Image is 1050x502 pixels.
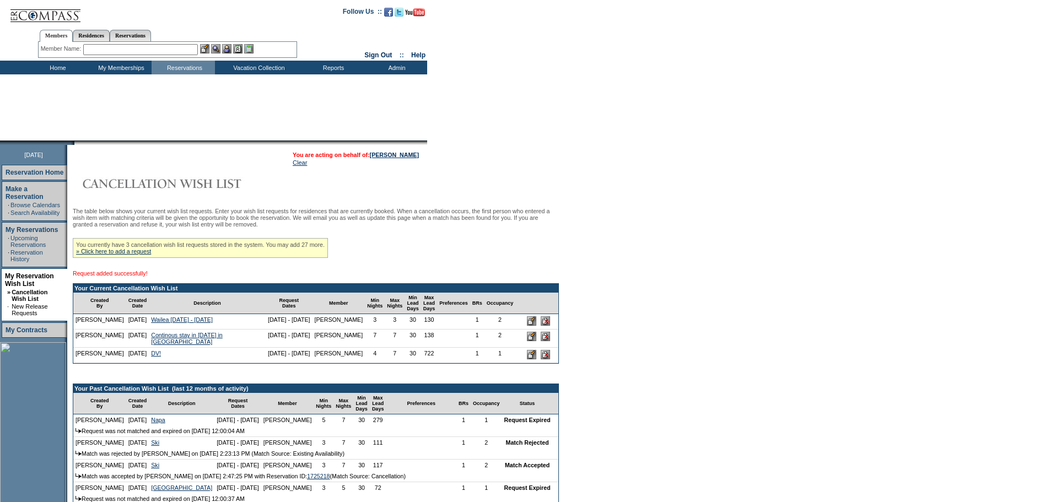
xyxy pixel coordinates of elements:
[421,348,438,363] td: 722
[126,482,149,493] td: [DATE]
[76,248,151,255] a: » Click here to add a request
[343,7,382,20] td: Follow Us ::
[470,314,484,330] td: 1
[370,152,419,158] a: [PERSON_NAME]
[73,448,558,460] td: Match was rejected by [PERSON_NAME] on [DATE] 2:23:13 PM (Match Source: Existing Availability)
[88,61,152,74] td: My Memberships
[385,330,405,348] td: 7
[261,414,314,425] td: [PERSON_NAME]
[385,293,405,314] td: Max Nights
[484,314,516,330] td: 2
[71,141,74,145] img: promoShadowLeftCorner.gif
[24,152,43,158] span: [DATE]
[405,11,425,18] a: Subscribe to our YouTube Channel
[502,393,553,414] td: Status
[504,484,551,491] nobr: Request Expired
[484,348,516,363] td: 1
[126,293,149,314] td: Created Date
[314,393,333,414] td: Min Nights
[405,8,425,17] img: Subscribe to our YouTube Channel
[6,185,44,201] a: Make a Reservation
[73,284,558,293] td: Your Current Cancellation Wish List
[7,289,10,295] b: »
[395,11,403,18] a: Follow us on Twitter
[456,437,471,448] td: 1
[73,471,558,482] td: Match was accepted by [PERSON_NAME] on [DATE] 2:47:25 PM with Reservation ID: (Match Source: Canc...
[73,330,126,348] td: [PERSON_NAME]
[293,159,307,166] a: Clear
[471,460,502,471] td: 2
[484,293,516,314] td: Occupancy
[10,249,43,262] a: Reservation History
[268,350,310,357] nobr: [DATE] - [DATE]
[456,482,471,493] td: 1
[471,393,502,414] td: Occupancy
[333,414,353,425] td: 7
[5,272,54,288] a: My Reservation Wish List
[370,437,386,448] td: 111
[353,414,370,425] td: 30
[8,235,9,248] td: ·
[244,44,254,53] img: b_calculator.gif
[314,437,333,448] td: 3
[470,293,484,314] td: BRs
[126,393,149,414] td: Created Date
[151,417,165,423] a: Napa
[405,348,421,363] td: 30
[411,51,426,59] a: Help
[8,209,9,216] td: ·
[313,314,365,330] td: [PERSON_NAME]
[471,437,502,448] td: 2
[73,482,126,493] td: [PERSON_NAME]
[261,437,314,448] td: [PERSON_NAME]
[73,348,126,363] td: [PERSON_NAME]
[505,462,550,468] nobr: Match Accepted
[385,348,405,363] td: 7
[541,350,550,359] input: Delete this Request
[217,417,259,423] nobr: [DATE] - [DATE]
[12,303,47,316] a: New Release Requests
[456,460,471,471] td: 1
[456,393,471,414] td: BRs
[149,293,266,314] td: Description
[10,202,60,208] a: Browse Calendars
[126,437,149,448] td: [DATE]
[211,44,220,53] img: View
[126,460,149,471] td: [DATE]
[365,314,385,330] td: 3
[151,462,159,468] a: Ski
[307,473,330,479] a: 1725218
[484,330,516,348] td: 2
[385,314,405,330] td: 3
[8,249,9,262] td: ·
[370,460,386,471] td: 117
[76,496,82,501] img: arrow.gif
[6,169,63,176] a: Reservation Home
[353,437,370,448] td: 30
[73,393,126,414] td: Created By
[364,61,427,74] td: Admin
[405,330,421,348] td: 30
[384,11,393,18] a: Become our fan on Facebook
[12,289,47,302] a: Cancellation Wish List
[73,425,558,437] td: Request was not matched and expired on [DATE] 12:00:04 AM
[10,235,46,248] a: Upcoming Reservations
[10,209,60,216] a: Search Availability
[353,482,370,493] td: 30
[8,202,9,208] td: ·
[386,393,456,414] td: Preferences
[333,482,353,493] td: 5
[470,330,484,348] td: 1
[313,330,365,348] td: [PERSON_NAME]
[126,414,149,425] td: [DATE]
[471,414,502,425] td: 1
[313,348,365,363] td: [PERSON_NAME]
[471,482,502,493] td: 1
[268,332,310,338] nobr: [DATE] - [DATE]
[365,348,385,363] td: 4
[151,316,213,323] a: Wailea [DATE] - [DATE]
[73,437,126,448] td: [PERSON_NAME]
[73,460,126,471] td: [PERSON_NAME]
[217,439,259,446] nobr: [DATE] - [DATE]
[504,417,551,423] nobr: Request Expired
